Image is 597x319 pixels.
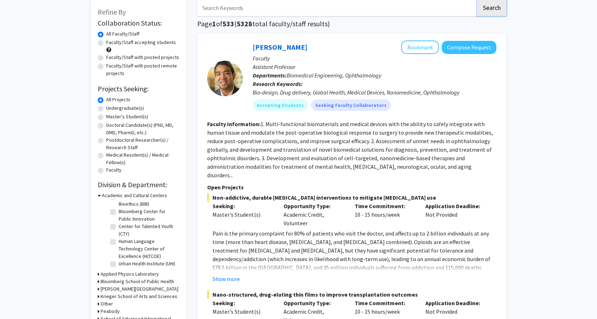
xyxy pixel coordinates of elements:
mat-chip: Seeking Faculty Collaborators [311,99,391,111]
div: Not Provided [420,202,491,227]
div: Academic Credit, Volunteer [278,202,349,227]
h1: Page of ( total faculty/staff results) [197,20,506,28]
label: Faculty/Staff accepting students [106,39,176,46]
p: Opportunity Type: [284,202,344,210]
div: 10 - 15 hours/week [349,202,420,227]
label: Undergraduate(s) [106,104,144,112]
h2: Division & Department: [98,180,179,189]
label: Faculty/Staff with posted projects [106,54,179,61]
span: 533 [222,19,234,28]
h3: Applied Physics Laboratory [101,270,159,278]
div: Master's Student(s) [213,307,273,316]
label: Berman Institute of Bioethics (BIB) [119,193,178,208]
p: Opportunity Type: [284,299,344,307]
h2: Collaboration Status: [98,19,179,27]
p: Seeking: [213,299,273,307]
button: Show more [213,275,240,283]
label: Urban Health Institute (UHI) [119,260,175,267]
p: Seeking: [213,202,273,210]
p: Time Commitment: [355,299,415,307]
h3: Krieger School of Arts and Sciences [101,293,177,300]
span: 5328 [237,19,252,28]
h3: Other [101,300,113,308]
a: [PERSON_NAME] [253,43,307,52]
p: Time Commitment: [355,202,415,210]
h3: [PERSON_NAME][GEOGRAPHIC_DATA] [101,285,178,293]
button: Add Kunal Parikh to Bookmarks [401,40,439,54]
label: Doctoral Candidate(s) (PhD, MD, DMD, PharmD, etc.) [106,121,179,136]
label: All Faculty/Staff [106,30,139,38]
h3: Academic and Cultural Centers [102,192,167,199]
span: Biomedical Engineering, Ophthalmology [287,72,381,79]
h3: Peabody [101,308,120,315]
span: Refine By [98,7,126,16]
span: 1 [212,19,216,28]
label: Human Language Technology Center of Excellence (HLTCOE) [119,238,178,260]
div: Bio-design, Drug delivery, Global Health, Medical Devices, Nanomedicine, Ophthalmology [253,88,496,97]
label: Master's Student(s) [106,113,148,120]
p: Application Deadline: [425,299,486,307]
p: Open Projects [207,183,496,191]
label: Faculty [106,166,122,174]
p: Faculty [253,54,496,63]
p: Assistant Professor [253,63,496,71]
p: Application Deadline: [425,202,486,210]
mat-chip: Accepting Students [253,99,308,111]
label: Faculty/Staff with posted remote projects [106,62,179,77]
p: Pain is the primary complaint for 80% of patients who visit the doctor, and affects up to 2 billi... [213,229,496,289]
label: All Projects [106,96,130,103]
label: Center for Talented Youth (CTY) [119,223,178,238]
span: Nano-structured, drug-eluting thin films to improve transplantation outcomes [207,290,496,299]
label: Postdoctoral Researcher(s) / Research Staff [106,136,179,151]
b: Faculty Information: [207,120,260,128]
h3: Bloomberg School of Public Health [101,278,174,285]
label: Bloomberg Center for Public Innovation [119,208,178,223]
span: Non-addictive, durable [MEDICAL_DATA] interventions to mitigate [MEDICAL_DATA] use [207,193,496,202]
div: Master's Student(s) [213,210,273,219]
iframe: Chat [5,287,30,314]
b: Research Keywords: [253,80,303,87]
button: Compose Request to Kunal Parikh [442,41,496,54]
label: Medical Resident(s) / Medical Fellow(s) [106,151,179,166]
fg-read-more: 1. Multi-functional biomaterials and medical devices with the ability to safely integrate with hu... [207,120,493,179]
b: Departments: [253,72,287,79]
h2: Projects Seeking: [98,85,179,93]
